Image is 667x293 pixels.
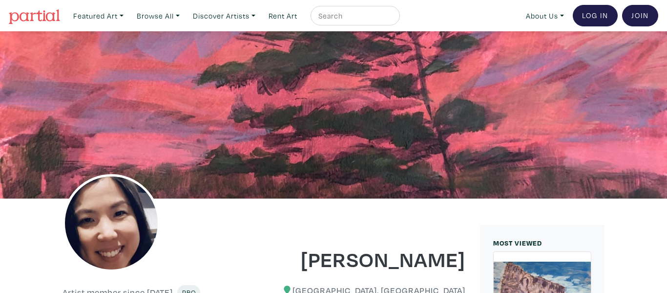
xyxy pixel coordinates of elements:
[271,246,466,272] h1: [PERSON_NAME]
[622,5,658,26] a: Join
[493,238,542,248] small: MOST VIEWED
[132,6,184,26] a: Browse All
[573,5,618,26] a: Log In
[69,6,128,26] a: Featured Art
[264,6,302,26] a: Rent Art
[63,174,160,272] img: phpThumb.php
[521,6,568,26] a: About Us
[188,6,260,26] a: Discover Artists
[317,10,391,22] input: Search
